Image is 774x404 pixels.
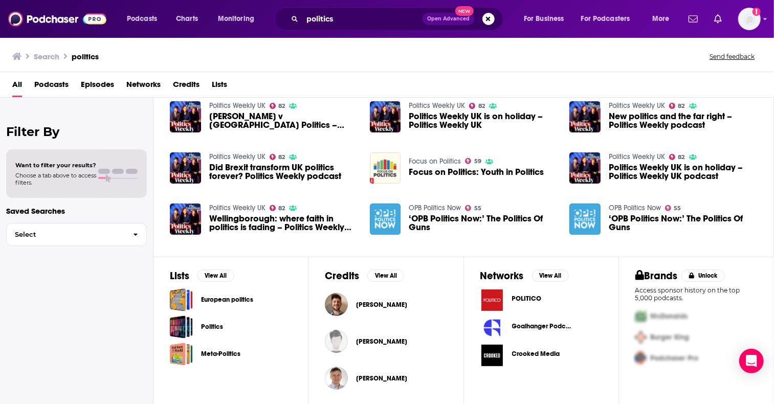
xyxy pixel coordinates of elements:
[609,214,757,232] a: ‘OPB Politics Now:’ The Politics Of Guns
[284,7,513,31] div: Search podcasts, credits, & more...
[678,104,685,108] span: 82
[631,306,651,327] img: First Pro Logo
[370,101,401,132] a: Politics Weekly UK is on holiday – Politics Weekly UK
[681,270,725,282] button: Unlock
[325,288,447,321] button: Patrick EnglishPatrick English
[569,101,601,132] img: New politics and the far right – Politics Weekly podcast
[409,204,461,212] a: OPB Politics Now
[465,205,481,211] a: 55
[270,154,285,160] a: 82
[209,204,266,212] a: Politics Weekly UK
[631,327,651,348] img: Second Pro Logo
[427,16,470,21] span: Open Advanced
[474,206,481,211] span: 55
[738,8,761,30] button: Show profile menu
[34,76,69,97] span: Podcasts
[72,52,99,61] h3: politics
[169,11,204,27] a: Charts
[569,152,601,184] a: Politics Weekly UK is on holiday – Politics Weekly UK podcast
[367,270,404,282] button: View All
[651,312,688,321] span: McDonalds
[609,112,757,129] span: New politics and the far right – Politics Weekly podcast
[651,333,690,342] span: Burger King
[170,204,201,235] img: Wellingborough: where faith in politics is fading – Politics Weekly UK
[469,103,485,109] a: 82
[302,11,423,27] input: Search podcasts, credits, & more...
[609,163,757,181] span: Politics Weekly UK is on holiday – Politics Weekly UK podcast
[423,13,474,25] button: Open AdvancedNew
[120,11,170,27] button: open menu
[480,344,602,367] button: Crooked Media logoCrooked Media
[674,206,681,211] span: 55
[201,321,223,332] a: Politics
[574,11,645,27] button: open menu
[8,9,106,29] a: Podchaser - Follow, Share and Rate Podcasts
[212,76,227,97] span: Lists
[170,343,193,366] a: Meta-Politics
[278,155,285,160] span: 82
[209,163,358,181] a: Did Brexit transform UK politics forever? Politics Weekly podcast
[270,103,285,109] a: 82
[409,168,544,176] span: Focus on Politics: Youth in Politics
[211,11,268,27] button: open menu
[409,101,465,110] a: Politics Weekly UK
[12,76,22,97] a: All
[15,162,96,169] span: Want to filter your results?
[270,205,285,211] a: 82
[356,374,407,383] span: [PERSON_NAME]
[512,350,560,358] span: Crooked Media
[209,214,358,232] a: Wellingborough: where faith in politics is fading – Politics Weekly UK
[409,112,557,129] span: Politics Weekly UK is on holiday – Politics Weekly UK
[480,316,602,340] a: Goalhanger Podcasts logoGoalhanger Podcasts
[127,12,157,26] span: Podcasts
[201,294,253,305] a: European politics
[325,362,447,395] button: John ManleyJohn Manley
[474,159,481,164] span: 59
[455,6,474,16] span: New
[325,330,348,353] img: Adam Lusted
[480,344,504,367] img: Crooked Media logo
[710,10,726,28] a: Show notifications dropdown
[126,76,161,97] a: Networks
[278,206,285,211] span: 82
[409,214,557,232] a: ‘OPB Politics Now:’ The Politics Of Guns
[370,204,401,235] img: ‘OPB Politics Now:’ The Politics Of Guns
[81,76,114,97] a: Episodes
[581,12,630,26] span: For Podcasters
[739,349,764,373] div: Open Intercom Messenger
[170,270,189,282] h2: Lists
[738,8,761,30] span: Logged in as agoldsmithwissman
[669,103,685,109] a: 82
[201,348,240,360] a: Meta-Politics
[512,295,542,303] span: POLITICO
[209,112,358,129] span: [PERSON_NAME] v [GEOGRAPHIC_DATA] Politics – Politics Weekly Westminster
[738,8,761,30] img: User Profile
[173,76,200,97] a: Credits
[478,104,485,108] span: 82
[665,205,681,211] a: 55
[356,301,407,309] a: Patrick English
[325,293,348,316] a: Patrick English
[631,348,651,369] img: Third Pro Logo
[356,338,407,346] span: [PERSON_NAME]
[480,288,602,312] a: POLITICO logoPOLITICO
[325,367,348,390] img: John Manley
[652,12,670,26] span: More
[480,316,504,340] img: Goalhanger Podcasts logo
[170,152,201,184] img: Did Brexit transform UK politics forever? Politics Weekly podcast
[517,11,577,27] button: open menu
[176,12,198,26] span: Charts
[684,10,702,28] a: Show notifications dropdown
[356,301,407,309] span: [PERSON_NAME]
[170,101,201,132] a: Elon Musk v UK Politics – Politics Weekly Westminster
